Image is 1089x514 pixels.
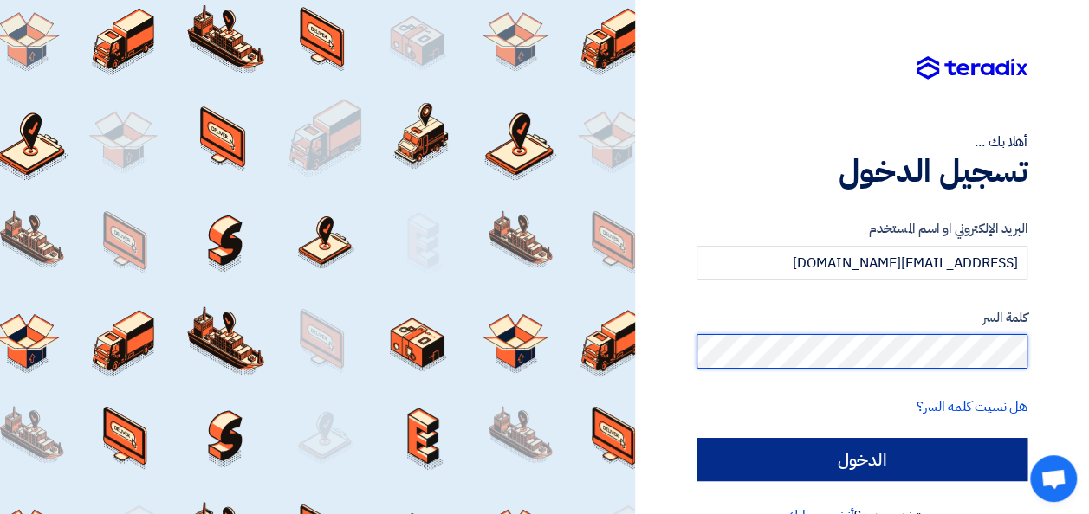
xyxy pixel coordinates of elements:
[697,132,1027,152] div: أهلا بك ...
[697,152,1027,190] h1: تسجيل الدخول
[697,308,1027,328] label: كلمة السر
[917,56,1027,80] img: Teradix logo
[697,246,1027,280] input: أدخل بريد العمل الإلكتروني او اسم المستخدم الخاص بك ...
[1030,455,1077,502] div: Open chat
[697,219,1027,239] label: البريد الإلكتروني او اسم المستخدم
[697,438,1027,481] input: الدخول
[917,396,1027,417] a: هل نسيت كلمة السر؟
